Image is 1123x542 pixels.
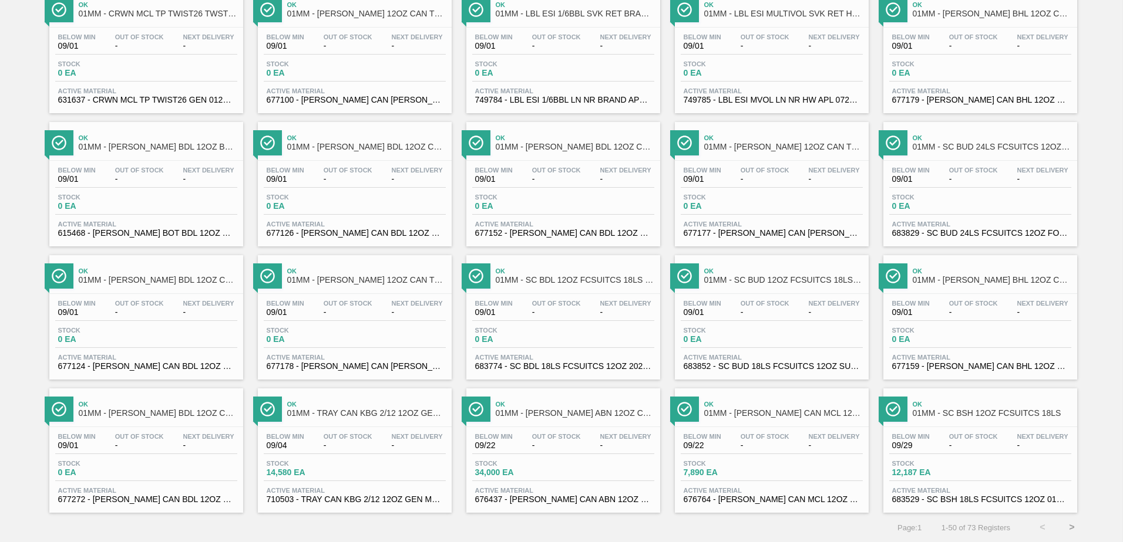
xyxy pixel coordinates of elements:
span: 01MM - CARR BHL 12OZ CAN 12/12 CAN FISHING PROMO [913,9,1071,18]
img: Ícone [886,135,900,150]
img: Ícone [260,402,275,416]
span: - [949,441,998,450]
span: Ok [496,134,654,141]
span: Below Min [892,167,930,174]
span: 0 EA [475,202,557,211]
span: 12,187 EA [892,468,974,477]
span: - [1017,42,1068,50]
img: Ícone [677,402,692,416]
span: Next Delivery [1017,300,1068,307]
span: Active Material [267,221,443,228]
span: Active Material [58,221,234,228]
span: 0 EA [267,202,349,211]
span: Stock [267,327,349,334]
span: Out Of Stock [532,300,581,307]
span: Next Delivery [183,33,234,40]
span: - [600,308,651,317]
span: - [392,175,443,184]
span: Ok [913,1,1071,8]
span: 01MM - CARR BDL 12OZ BOT BSKT 6/12 LN - VBI [79,143,237,151]
span: - [809,42,860,50]
span: Next Delivery [600,33,651,40]
a: ÍconeOk01MM - [PERSON_NAME] BDL 12OZ CAN 12/12 SUMMER PROMO CAN PKBelow Min09/01Out Of Stock-Next... [41,246,249,380]
span: 0 EA [475,69,557,77]
span: 0 EA [267,69,349,77]
a: ÍconeOk01MM - SC BUD 24LS FCSUITCS 12OZ FOLDS OF HONOBelow Min09/01Out Of Stock-Next Delivery-Sto... [875,113,1083,246]
span: 0 EA [267,335,349,344]
button: < [1028,513,1057,542]
span: Active Material [267,87,443,94]
span: Out Of Stock [324,33,372,40]
span: - [741,175,789,184]
img: Ícone [677,269,692,283]
span: 09/01 [58,441,96,450]
span: Out Of Stock [741,167,789,174]
span: 01MM - CARR CAN MCL 12OZ TWNSTK 30/12 CAN [704,409,863,418]
span: - [809,308,860,317]
span: Next Delivery [183,167,234,174]
span: 01MM - CARR ABN 12OZ CAN CAN PK 15/12 CAN AQUEOUS COATING [496,409,654,418]
span: - [532,175,581,184]
span: Stock [267,60,349,67]
span: Next Delivery [392,433,443,440]
span: 09/01 [892,42,930,50]
span: - [392,42,443,50]
span: 683852 - SC BUD 18LS FCSUITCS 12OZ SUMMER 2025 FO [684,362,860,371]
span: Below Min [58,167,96,174]
span: Stock [58,194,140,201]
a: ÍconeOk01MM - SC BDL 12OZ FCSUITCS 18LS SUMMER PROMO CAN PKBelow Min09/01Out Of Stock-Next Delive... [458,246,666,380]
span: Active Material [684,87,860,94]
span: Stock [892,60,974,67]
span: - [600,175,651,184]
span: 09/22 [684,441,721,450]
span: 749784 - LBL ESI 1/6BBL LN NR BRAND APL 0724 #4 8 [475,96,651,104]
span: 677126 - CARR CAN BDL 12OZ SUMMER TWNSTK 30/12 CA [267,229,443,238]
span: Ok [79,401,237,408]
span: - [532,42,581,50]
span: Below Min [684,300,721,307]
span: - [392,441,443,450]
span: Ok [704,401,863,408]
span: - [1017,175,1068,184]
a: ÍconeOk01MM - [PERSON_NAME] 12OZ CAN TWNSTK 36/12 CAN PK FOH SUMMERBelow Min09/01Out Of Stock-Nex... [249,246,458,380]
span: 0 EA [58,468,140,477]
span: Out Of Stock [532,433,581,440]
span: 631637 - CRWN MCL TP TWIST26 GEN 0123 TWSTOFF 12 [58,96,234,104]
span: 0 EA [684,202,766,211]
span: 01MM - CARR BDL 12OZ CAN TWNSTK 36/12 CAN [496,143,654,151]
span: - [115,42,164,50]
span: 0 EA [58,69,140,77]
span: 749785 - LBL ESI MVOL LN NR HW APL 0724 #3 8.2% B [684,96,860,104]
span: - [115,308,164,317]
span: Out Of Stock [741,33,789,40]
span: 0 EA [58,202,140,211]
span: Next Delivery [809,300,860,307]
span: 677124 - CARR CAN BDL 12OZ SUMMER CAN PK 12/12 CA [58,362,234,371]
span: Ok [79,267,237,275]
span: Active Material [892,354,1068,361]
span: Stock [58,327,140,334]
span: Next Delivery [809,167,860,174]
span: - [324,42,372,50]
span: 01MM - CARR BDL 12OZ CAN TWNSTK 30/12 CAN NFL-GENERIC SHIELD [79,409,237,418]
a: ÍconeOk01MM - SC BUD 12OZ FCSUITCS 18LS CAN PK FOHBelow Min09/01Out Of Stock-Next Delivery-Stock0... [666,246,875,380]
span: - [324,308,372,317]
span: Below Min [267,433,304,440]
span: Stock [892,194,974,201]
span: 676437 - CARR CAN ABN 12OZ CAN PK 15/12 CAN 0522 [475,495,651,504]
span: Next Delivery [392,33,443,40]
span: 676764 - CARR CAN MCL 12OZ TWNSTK 30/12 CAN 0723 [684,495,860,504]
span: Stock [475,327,557,334]
span: Next Delivery [392,167,443,174]
span: Next Delivery [392,300,443,307]
span: 01MM - SC BDL 12OZ FCSUITCS 18LS SUMMER PROMO CAN PK [496,276,654,284]
span: Stock [684,60,766,67]
span: Ok [287,1,446,8]
span: Active Material [58,354,234,361]
button: > [1057,513,1087,542]
span: Ok [913,401,1071,408]
span: Active Material [267,487,443,494]
img: Ícone [677,2,692,17]
span: 0 EA [892,335,974,344]
span: - [949,308,998,317]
